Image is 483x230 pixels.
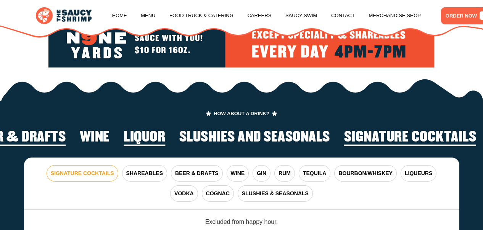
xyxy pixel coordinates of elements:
div: Excluded from happy hour. [57,217,426,227]
span: GIN [257,169,266,177]
li: 1 of 6 [344,129,477,147]
img: logo [36,7,92,24]
h2: Wine [80,129,110,145]
button: VODKA [170,185,198,202]
a: Merchandise Shop [369,1,421,30]
li: 5 of 6 [124,129,165,147]
button: RUM [274,165,295,182]
h2: Signature Cocktails [344,129,477,145]
a: Menu [141,1,155,30]
span: SLUSHIES & SEASONALS [242,190,309,198]
button: BEER & DRAFTS [171,165,223,182]
h2: Liquor [124,129,165,145]
span: WINE [231,169,245,177]
button: SLUSHIES & SEASONALS [238,185,313,202]
button: COGNAC [202,185,234,202]
span: HOW ABOUT A DRINK? [206,111,277,116]
a: Careers [247,1,271,30]
button: TEQUILA [299,165,330,182]
span: SHAREABLES [126,169,163,177]
button: LIQUEURS [401,165,436,182]
button: WINE [227,165,249,182]
li: 6 of 6 [179,129,330,147]
span: SIGNATURE COCKTAILS [51,169,114,177]
button: SHAREABLES [122,165,167,182]
span: BEER & DRAFTS [175,169,219,177]
span: VODKA [174,190,194,198]
a: Saucy Swim [285,1,317,30]
li: 4 of 6 [80,129,110,147]
h2: Slushies and Seasonals [179,129,330,145]
a: Food Truck & Catering [169,1,233,30]
span: BOURBON/WHISKEY [338,169,393,177]
span: RUM [279,169,291,177]
button: BOURBON/WHISKEY [334,165,397,182]
span: LIQUEURS [405,169,432,177]
button: GIN [253,165,270,182]
a: Home [112,1,127,30]
button: SIGNATURE COCKTAILS [47,165,118,182]
a: Contact [331,1,355,30]
span: COGNAC [206,190,230,198]
span: TEQUILA [303,169,326,177]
